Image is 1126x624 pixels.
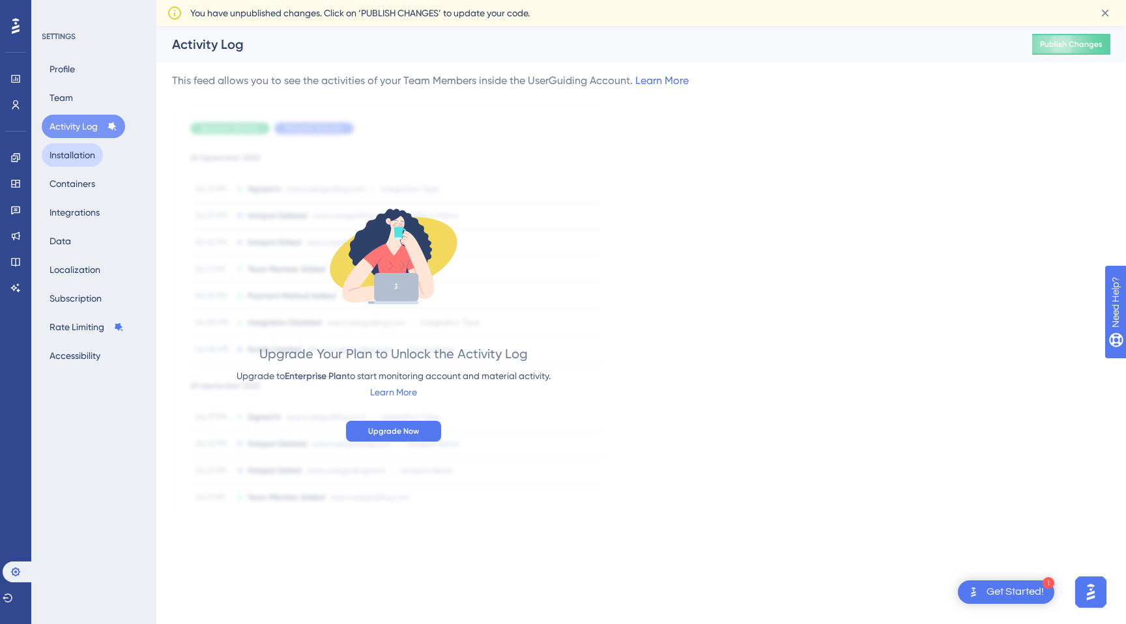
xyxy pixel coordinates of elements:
button: Team [42,86,81,109]
span: Need Help? [31,3,81,19]
a: Learn More [370,387,417,397]
div: Upgrade to to start monitoring account and material activity. [237,368,551,384]
div: Activity Log [172,35,1000,53]
div: Get Started! [987,585,1044,599]
button: Upgrade Now [346,421,441,442]
img: launcher-image-alternative-text [966,584,981,600]
button: Publish Changes [1032,34,1110,55]
div: 1 [1043,577,1054,589]
button: Subscription [42,287,109,310]
button: Profile [42,57,83,81]
iframe: UserGuiding AI Assistant Launcher [1071,573,1110,612]
span: Enterprise Plan [285,371,347,382]
button: Containers [42,172,103,195]
span: Upgrade Now [368,426,419,436]
button: Localization [42,258,108,281]
button: Installation [42,143,103,167]
a: Learn More [635,74,689,87]
button: Activity Log [42,115,125,138]
div: SETTINGS [42,31,147,42]
button: Data [42,229,79,253]
div: This feed allows you to see the activities of your Team Members inside the UserGuiding Account. [172,73,689,89]
span: Publish Changes [1040,39,1103,50]
button: Rate Limiting [42,315,132,339]
span: You have unpublished changes. Click on ‘PUBLISH CHANGES’ to update your code. [190,5,530,21]
div: Open Get Started! checklist, remaining modules: 1 [958,580,1054,604]
button: Accessibility [42,344,108,367]
div: Upgrade Your Plan to Unlock the Activity Log [259,345,528,363]
button: Integrations [42,201,108,224]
